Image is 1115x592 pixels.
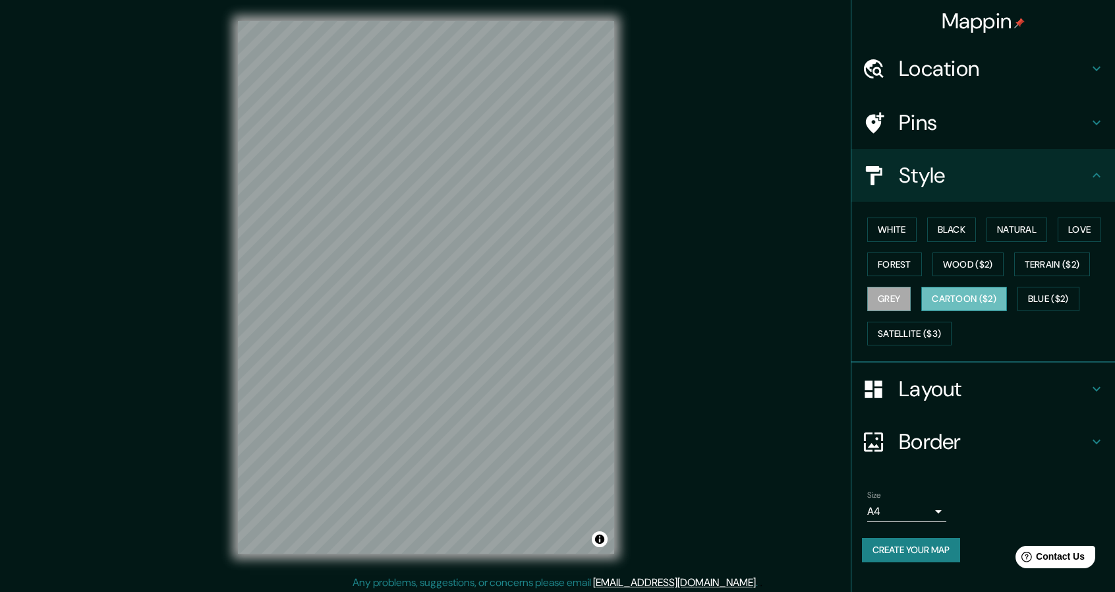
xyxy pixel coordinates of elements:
a: [EMAIL_ADDRESS][DOMAIN_NAME] [593,576,756,589]
div: A4 [867,501,946,522]
button: Toggle attribution [592,531,608,547]
button: Forest [867,252,922,277]
img: pin-icon.png [1014,18,1025,28]
button: Grey [867,287,911,311]
div: Layout [851,363,1115,415]
button: Satellite ($3) [867,322,952,346]
button: Black [927,218,977,242]
div: Pins [851,96,1115,149]
h4: Border [899,429,1089,455]
label: Size [867,490,881,501]
h4: Layout [899,376,1089,402]
h4: Style [899,162,1089,189]
button: Cartoon ($2) [921,287,1007,311]
button: White [867,218,917,242]
button: Love [1058,218,1101,242]
canvas: Map [238,21,614,554]
p: Any problems, suggestions, or concerns please email . [353,575,758,591]
iframe: Help widget launcher [998,541,1101,577]
button: Create your map [862,538,960,562]
div: Border [851,415,1115,468]
button: Natural [986,218,1047,242]
button: Terrain ($2) [1014,252,1091,277]
h4: Mappin [942,8,1025,34]
h4: Pins [899,109,1089,136]
button: Wood ($2) [932,252,1004,277]
button: Blue ($2) [1017,287,1079,311]
div: Style [851,149,1115,202]
div: . [760,575,762,591]
div: Location [851,42,1115,95]
h4: Location [899,55,1089,82]
div: . [758,575,760,591]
